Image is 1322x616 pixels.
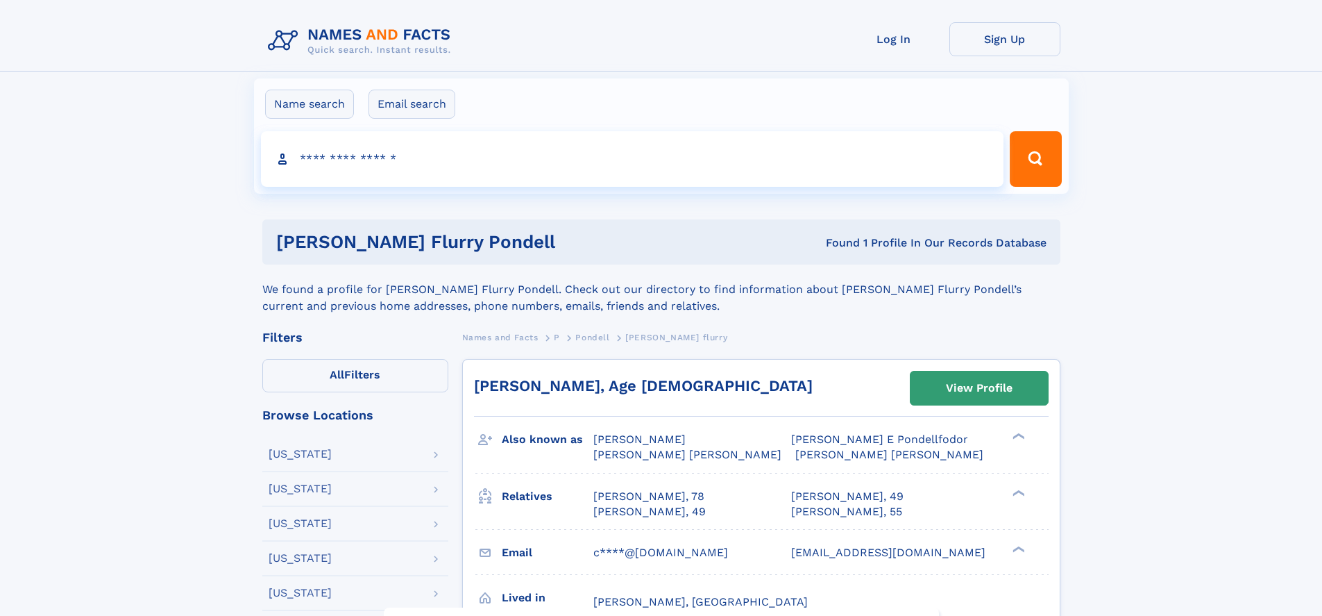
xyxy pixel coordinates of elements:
span: Pondell [575,333,609,342]
span: [PERSON_NAME], [GEOGRAPHIC_DATA] [593,595,808,608]
a: Log In [838,22,949,56]
a: [PERSON_NAME], Age [DEMOGRAPHIC_DATA] [474,377,813,394]
div: [US_STATE] [269,449,332,460]
label: Name search [265,90,354,119]
h3: Also known as [502,428,593,451]
div: [US_STATE] [269,588,332,599]
span: [PERSON_NAME] [593,433,686,446]
div: Filters [262,331,448,344]
a: P [554,328,560,346]
label: Email search [368,90,455,119]
div: ❯ [1009,432,1026,441]
h1: [PERSON_NAME] Flurry Pondell [276,233,690,251]
div: Found 1 Profile In Our Records Database [690,235,1046,251]
span: [PERSON_NAME] [PERSON_NAME] [593,448,781,461]
div: [US_STATE] [269,553,332,564]
button: Search Button [1010,131,1061,187]
h3: Lived in [502,586,593,610]
div: Browse Locations [262,409,448,422]
a: [PERSON_NAME], 55 [791,504,902,519]
div: ❯ [1009,488,1026,497]
div: ❯ [1009,544,1026,553]
label: Filters [262,359,448,392]
a: View Profile [910,372,1048,405]
h3: Relatives [502,485,593,508]
a: [PERSON_NAME], 49 [593,504,706,519]
span: [PERSON_NAME] E Pondellfodor [791,433,968,446]
span: All [330,368,344,381]
a: [PERSON_NAME], 49 [791,489,904,504]
span: P [554,333,560,342]
span: [PERSON_NAME] flurry [625,333,727,342]
div: We found a profile for [PERSON_NAME] Flurry Pondell. Check out our directory to find information ... [262,265,1060,315]
div: View Profile [946,372,1012,404]
div: [US_STATE] [269,518,332,529]
a: Sign Up [949,22,1060,56]
h3: Email [502,541,593,565]
a: Names and Facts [462,328,539,346]
img: Logo Names and Facts [262,22,462,60]
input: search input [261,131,1004,187]
a: [PERSON_NAME], 78 [593,489,704,504]
span: [EMAIL_ADDRESS][DOMAIN_NAME] [791,546,985,559]
a: Pondell [575,328,609,346]
span: [PERSON_NAME] [PERSON_NAME] [795,448,983,461]
div: [US_STATE] [269,483,332,494]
